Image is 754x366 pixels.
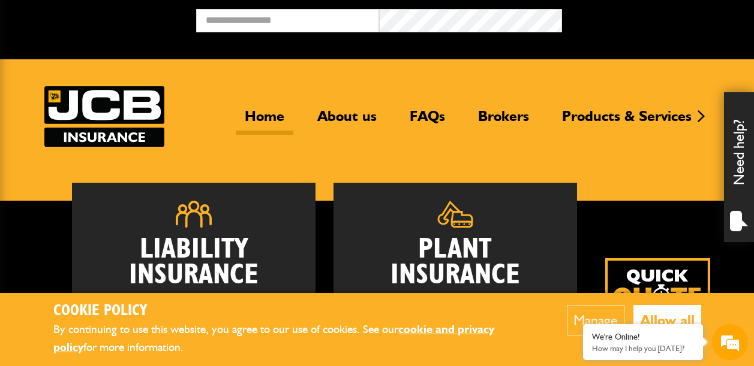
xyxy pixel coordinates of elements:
[562,9,745,28] button: Broker Login
[469,107,538,135] a: Brokers
[592,344,694,353] p: How may I help you today?
[605,258,710,363] img: Quick Quote
[567,305,624,335] button: Manage
[401,107,454,135] a: FAQs
[44,86,164,147] a: JCB Insurance Services
[352,237,559,288] h2: Plant Insurance
[592,332,694,342] div: We're Online!
[724,92,754,242] div: Need help?
[53,320,530,357] p: By continuing to use this website, you agree to our use of cookies. See our for more information.
[553,107,701,135] a: Products & Services
[605,258,710,363] a: Get your insurance quote isn just 2-minutes
[53,302,530,320] h2: Cookie Policy
[633,305,701,335] button: Allow all
[53,322,494,355] a: cookie and privacy policy
[308,107,386,135] a: About us
[236,107,293,135] a: Home
[44,86,164,147] img: JCB Insurance Services logo
[90,237,298,295] h2: Liability Insurance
